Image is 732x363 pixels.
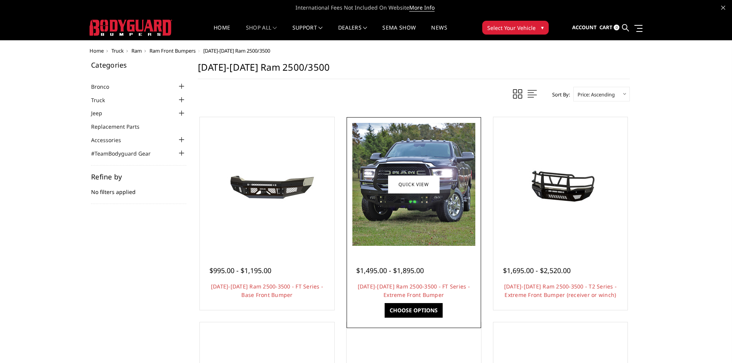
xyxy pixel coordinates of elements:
[202,119,332,250] a: 2019-2025 Ram 2500-3500 - FT Series - Base Front Bumper
[495,119,626,250] a: 2019-2026 Ram 2500-3500 - T2 Series - Extreme Front Bumper (receiver or winch) 2019-2026 Ram 2500...
[91,173,186,204] div: No filters applied
[431,25,447,40] a: News
[246,25,277,40] a: shop all
[203,47,270,54] span: [DATE]-[DATE] Ram 2500/3500
[504,283,617,298] a: [DATE]-[DATE] Ram 2500-3500 - T2 Series - Extreme Front Bumper (receiver or winch)
[482,21,549,35] button: Select Your Vehicle
[358,283,470,298] a: [DATE]-[DATE] Ram 2500-3500 - FT Series - Extreme Front Bumper
[91,123,149,131] a: Replacement Parts
[694,326,732,363] iframe: Chat Widget
[599,24,612,31] span: Cart
[149,47,196,54] a: Ram Front Bumpers
[614,25,619,30] span: 0
[211,283,323,298] a: [DATE]-[DATE] Ram 2500-3500 - FT Series - Base Front Bumper
[206,156,329,213] img: 2019-2025 Ram 2500-3500 - FT Series - Base Front Bumper
[198,61,630,79] h1: [DATE]-[DATE] Ram 2500/3500
[91,173,186,180] h5: Refine by
[548,89,570,100] label: Sort By:
[356,266,424,275] span: $1,495.00 - $1,895.00
[409,4,435,12] a: More Info
[487,24,536,32] span: Select Your Vehicle
[388,175,440,193] a: Quick view
[91,96,115,104] a: Truck
[91,61,186,68] h5: Categories
[599,17,619,38] a: Cart 0
[91,109,112,117] a: Jeep
[352,123,475,246] img: 2019-2026 Ram 2500-3500 - FT Series - Extreme Front Bumper
[111,47,124,54] a: Truck
[209,266,271,275] span: $995.00 - $1,195.00
[385,303,443,318] a: Choose Options
[572,17,597,38] a: Account
[541,23,544,31] span: ▾
[131,47,142,54] a: Ram
[292,25,323,40] a: Support
[91,149,160,157] a: #TeamBodyguard Gear
[214,25,230,40] a: Home
[503,266,571,275] span: $1,695.00 - $2,520.00
[90,20,172,36] img: BODYGUARD BUMPERS
[90,47,104,54] a: Home
[338,25,367,40] a: Dealers
[572,24,597,31] span: Account
[349,119,479,250] a: 2019-2026 Ram 2500-3500 - FT Series - Extreme Front Bumper 2019-2026 Ram 2500-3500 - FT Series - ...
[91,136,131,144] a: Accessories
[91,83,119,91] a: Bronco
[499,156,622,213] img: 2019-2026 Ram 2500-3500 - T2 Series - Extreme Front Bumper (receiver or winch)
[382,25,416,40] a: SEMA Show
